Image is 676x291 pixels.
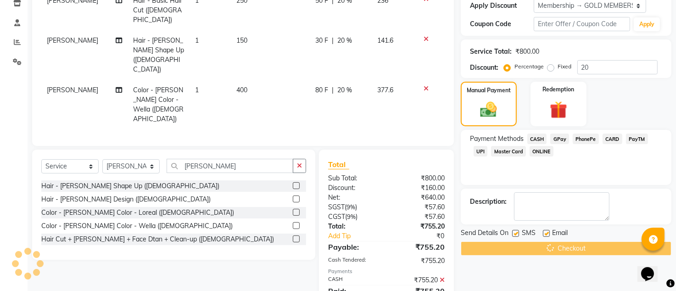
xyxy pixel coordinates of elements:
div: CASH [321,275,386,285]
iframe: chat widget [637,254,667,282]
span: CGST [328,213,345,221]
span: 141.6 [378,36,394,45]
div: Service Total: [470,47,512,56]
span: 9% [346,203,355,211]
div: ₹755.20 [386,256,452,266]
div: Total: [321,222,386,231]
span: CASH [527,134,547,144]
span: SMS [522,228,536,240]
span: Hair - [PERSON_NAME] Shape Up ([DEMOGRAPHIC_DATA]) [133,36,184,73]
span: ONLINE [530,146,553,157]
span: 1 [195,86,199,94]
div: ₹57.60 [386,202,452,212]
div: Payments [328,268,444,275]
div: ₹0 [397,231,452,241]
span: PhonePe [573,134,599,144]
span: 150 [236,36,247,45]
div: Description: [470,197,507,207]
label: Manual Payment [467,86,511,95]
div: Net: [321,193,386,202]
div: ₹755.20 [386,275,452,285]
span: 20 % [337,36,352,45]
input: Enter Offer / Coupon Code [534,17,630,31]
div: Apply Discount [470,1,534,11]
span: Color - [PERSON_NAME] Color - Wella ([DEMOGRAPHIC_DATA]) [133,86,184,123]
span: 20 % [337,85,352,95]
span: 377.6 [378,86,394,94]
div: ( ) [321,212,386,222]
img: _cash.svg [475,100,502,119]
span: SGST [328,203,345,211]
span: CARD [603,134,622,144]
span: [PERSON_NAME] [47,86,98,94]
div: Coupon Code [470,19,534,29]
div: ₹800.00 [515,47,539,56]
label: Fixed [558,62,572,71]
span: 30 F [315,36,328,45]
span: 1 [195,36,199,45]
div: ( ) [321,202,386,212]
span: [PERSON_NAME] [47,36,98,45]
span: | [332,85,334,95]
span: Total [328,160,349,169]
span: UPI [474,146,488,157]
div: Discount: [470,63,498,73]
span: Send Details On [461,228,508,240]
div: Payable: [321,241,386,252]
span: 80 F [315,85,328,95]
span: 9% [347,213,356,220]
span: 400 [236,86,247,94]
span: PayTM [626,134,648,144]
span: GPay [550,134,569,144]
span: Master Card [491,146,526,157]
span: Payment Methods [470,134,524,144]
div: Cash Tendered: [321,256,386,266]
div: Color - [PERSON_NAME] Color - Wella ([DEMOGRAPHIC_DATA]) [41,221,233,231]
span: | [332,36,334,45]
label: Redemption [543,85,575,94]
input: Search or Scan [167,159,293,173]
div: Hair - [PERSON_NAME] Shape Up ([DEMOGRAPHIC_DATA]) [41,181,219,191]
div: ₹755.20 [386,222,452,231]
button: Apply [634,17,660,31]
div: ₹160.00 [386,183,452,193]
div: Color - [PERSON_NAME] Color - Loreal ([DEMOGRAPHIC_DATA]) [41,208,234,218]
div: Hair Cut + [PERSON_NAME] + Face Dtan + Clean-up ([DEMOGRAPHIC_DATA]) [41,235,274,244]
div: Sub Total: [321,173,386,183]
div: ₹800.00 [386,173,452,183]
label: Percentage [514,62,544,71]
div: ₹755.20 [386,241,452,252]
img: _gift.svg [544,99,573,121]
div: ₹640.00 [386,193,452,202]
span: Email [553,228,568,240]
a: Add Tip [321,231,397,241]
div: ₹57.60 [386,212,452,222]
div: Discount: [321,183,386,193]
div: Hair - [PERSON_NAME] Design ([DEMOGRAPHIC_DATA]) [41,195,211,204]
